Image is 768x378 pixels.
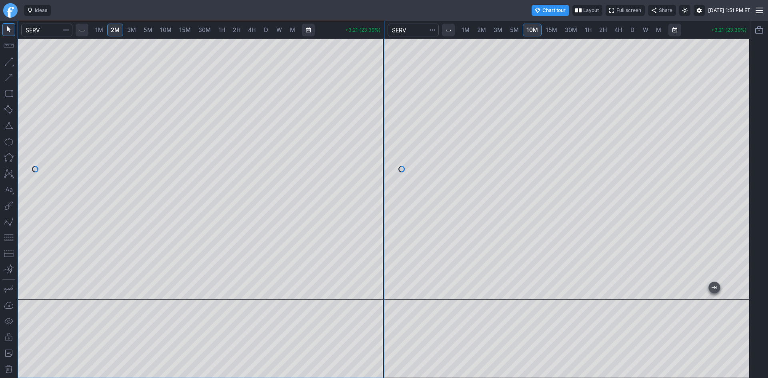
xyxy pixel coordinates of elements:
button: XABCD [2,167,15,180]
button: Ideas [24,5,51,16]
span: 1H [218,26,225,33]
a: W [273,24,286,36]
button: Triangle [2,119,15,132]
span: 3M [494,26,502,33]
a: 2M [107,24,123,36]
a: 3M [490,24,506,36]
button: Settings [694,5,705,16]
span: W [276,26,282,33]
span: Full screen [616,6,641,14]
span: 1H [585,26,592,33]
button: Layout [572,5,602,16]
p: +3.21 (23.39%) [711,28,747,32]
span: Ideas [35,6,47,14]
button: Search [427,24,438,36]
a: 15M [176,24,194,36]
a: 15M [542,24,561,36]
button: Fibonacci retracements [2,231,15,244]
span: M [290,26,295,33]
span: 10M [526,26,538,33]
button: Search [60,24,72,36]
a: 2H [596,24,610,36]
button: Range [302,24,315,36]
span: 30M [565,26,577,33]
a: 4H [611,24,626,36]
button: Rectangle [2,87,15,100]
a: 30M [195,24,214,36]
button: Arrow [2,71,15,84]
button: Chart tour [532,5,569,16]
span: 3M [127,26,136,33]
a: 5M [140,24,156,36]
span: M [656,26,661,33]
button: Full screen [606,5,645,16]
button: Add note [2,347,15,360]
button: Drawings autosave: Off [2,299,15,312]
button: Rotated rectangle [2,103,15,116]
button: Hide drawings [2,315,15,328]
span: [DATE] 1:51 PM ET [708,6,750,14]
a: 4H [244,24,259,36]
button: Brush [2,199,15,212]
span: 4H [614,26,622,33]
input: Search [21,24,72,36]
a: Finviz.com [3,3,18,18]
button: Jump to the most recent bar [709,282,720,293]
button: Portfolio watchlist [753,24,766,36]
span: 5M [144,26,152,33]
button: Text [2,183,15,196]
span: 10M [160,26,172,33]
button: Remove all drawings [2,363,15,376]
a: 1H [581,24,595,36]
a: 1H [215,24,229,36]
a: 5M [506,24,522,36]
button: Anchored VWAP [2,263,15,276]
button: Measure [2,39,15,52]
a: M [286,24,299,36]
button: Polygon [2,151,15,164]
a: M [652,24,665,36]
a: 1M [92,24,107,36]
a: D [260,24,272,36]
a: 2M [474,24,490,36]
span: 2H [599,26,607,33]
a: 10M [523,24,542,36]
button: Drawing mode: Single [2,283,15,296]
span: 2H [233,26,240,33]
button: Elliott waves [2,215,15,228]
span: 15M [179,26,191,33]
a: W [639,24,652,36]
span: 30M [198,26,211,33]
a: 3M [124,24,140,36]
span: 1M [95,26,103,33]
a: 2H [229,24,244,36]
button: Ellipse [2,135,15,148]
span: 2M [111,26,120,33]
span: W [643,26,648,33]
p: +3.21 (23.39%) [345,28,381,32]
a: 1M [458,24,473,36]
span: Share [659,6,672,14]
a: D [626,24,639,36]
button: Lock drawings [2,331,15,344]
button: Interval [76,24,88,36]
button: Line [2,55,15,68]
span: D [264,26,268,33]
button: Position [2,247,15,260]
span: 1M [462,26,470,33]
button: Mouse [2,23,15,36]
input: Search [388,24,439,36]
span: 4H [248,26,256,33]
span: 15M [546,26,557,33]
a: 30M [561,24,581,36]
span: 5M [510,26,519,33]
span: Chart tour [542,6,566,14]
a: 10M [156,24,175,36]
span: D [630,26,634,33]
button: Toggle light mode [679,5,690,16]
button: Share [648,5,676,16]
span: Layout [583,6,599,14]
button: Range [668,24,681,36]
span: 2M [477,26,486,33]
button: Interval [442,24,455,36]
